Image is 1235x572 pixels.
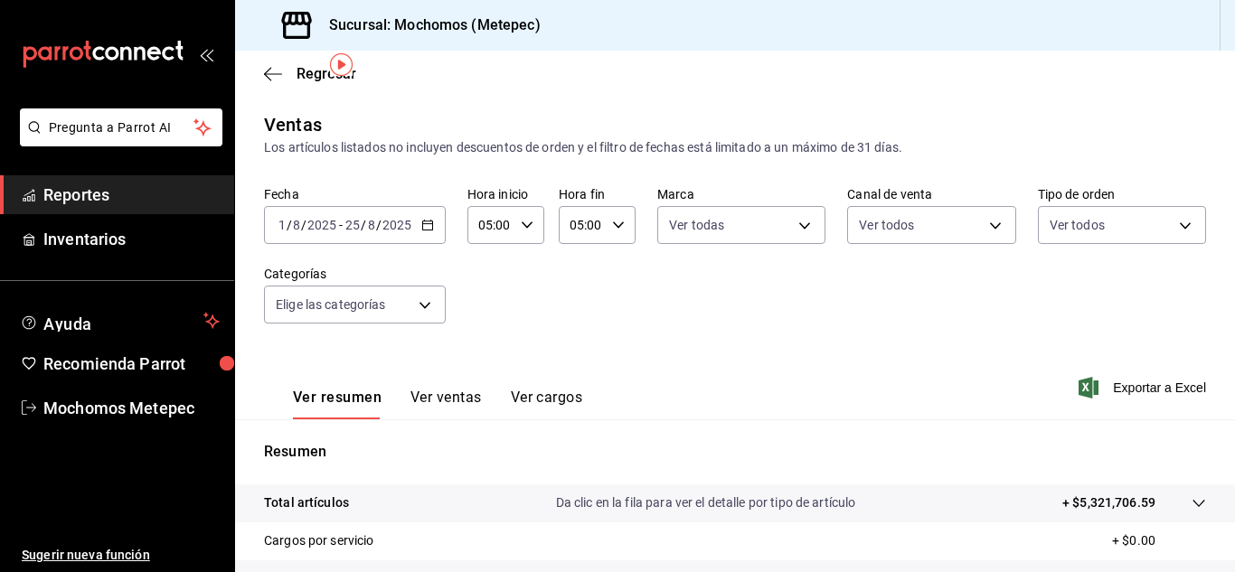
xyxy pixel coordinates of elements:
div: navigation tabs [293,389,582,419]
span: Pregunta a Parrot AI [49,118,194,137]
span: - [339,218,343,232]
span: Ver todas [669,216,724,234]
img: Tooltip marker [330,53,353,76]
button: Regresar [264,65,356,82]
label: Hora inicio [467,188,544,201]
label: Marca [657,188,825,201]
p: + $0.00 [1112,531,1206,550]
input: -- [278,218,287,232]
input: -- [292,218,301,232]
label: Canal de venta [847,188,1015,201]
span: Ayuda [43,310,196,332]
span: Inventarios [43,227,220,251]
p: + $5,321,706.59 [1062,493,1155,512]
span: Regresar [297,65,356,82]
input: -- [344,218,361,232]
span: / [361,218,366,232]
p: Total artículos [264,493,349,512]
button: Exportar a Excel [1082,377,1206,399]
input: ---- [382,218,412,232]
span: Mochomos Metepec [43,396,220,420]
button: Ver resumen [293,389,382,419]
span: Sugerir nueva función [22,546,220,565]
a: Pregunta a Parrot AI [13,131,222,150]
label: Tipo de orden [1038,188,1206,201]
label: Fecha [264,188,446,201]
div: Los artículos listados no incluyen descuentos de orden y el filtro de fechas está limitado a un m... [264,138,1206,157]
span: / [287,218,292,232]
span: Ver todos [1050,216,1105,234]
label: Categorías [264,267,446,280]
button: Ver cargos [511,389,583,419]
h3: Sucursal: Mochomos (Metepec) [315,14,541,36]
button: Ver ventas [410,389,482,419]
p: Resumen [264,441,1206,463]
div: Ventas [264,111,322,138]
span: Elige las categorías [276,295,386,314]
p: Da clic en la fila para ver el detalle por tipo de artículo [556,493,856,512]
label: Hora fin [559,188,636,201]
span: / [301,218,306,232]
p: Cargos por servicio [264,531,374,550]
span: / [376,218,382,232]
input: ---- [306,218,337,232]
span: Recomienda Parrot [43,352,220,376]
button: open_drawer_menu [199,47,213,61]
span: Ver todos [859,216,914,234]
button: Pregunta a Parrot AI [20,108,222,146]
input: -- [367,218,376,232]
span: Reportes [43,183,220,207]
